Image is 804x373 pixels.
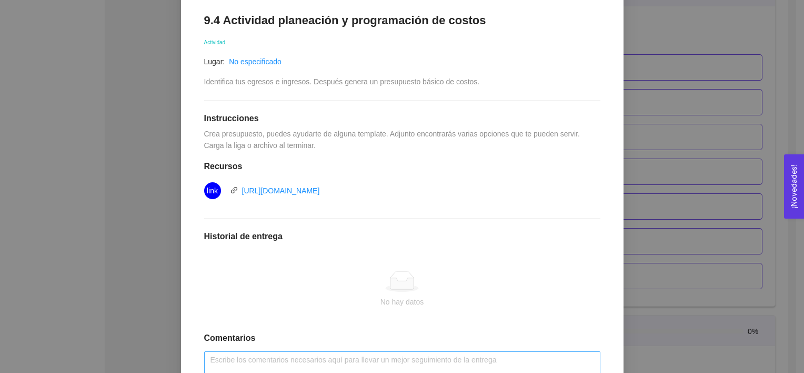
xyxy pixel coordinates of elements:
a: No especificado [229,57,282,66]
button: Open Feedback Widget [784,154,804,219]
h1: Comentarios [204,333,600,343]
h1: Instrucciones [204,113,600,124]
span: Actividad [204,40,226,45]
a: [URL][DOMAIN_NAME] [242,186,320,195]
h1: 9.4 Actividad planeación y programación de costos [204,13,600,27]
span: Crea presupuesto, puedes ayudarte de alguna template. Adjunto encontrarás varias opciones que te ... [204,130,582,150]
span: link [230,186,238,194]
span: link [207,182,218,199]
span: Identifica tus egresos e ingresos. Después genera un presupuesto básico de costos. [204,77,480,86]
div: No hay datos [213,296,592,308]
h1: Recursos [204,161,600,172]
article: Lugar: [204,56,225,67]
h1: Historial de entrega [204,231,600,242]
